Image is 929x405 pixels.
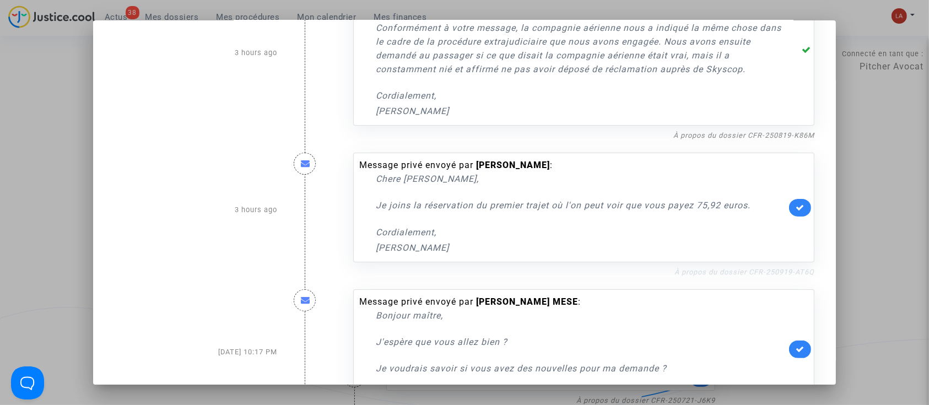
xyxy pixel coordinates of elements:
b: [PERSON_NAME] MESE [476,296,578,307]
p: J'espère que vous allez bien ? [376,335,786,349]
p: [PERSON_NAME] [376,241,786,255]
p: Bonjour maître, [376,309,786,322]
p: Cordialement, [376,89,786,102]
div: Message privé envoyé par : [359,295,786,402]
p: Chere [PERSON_NAME], [376,172,786,186]
a: À propos du dossier CFR-250919-AT6Q [674,268,814,276]
p: [PERSON_NAME] [376,104,786,118]
p: Je voudrais savoir si vous avez des nouvelles pour ma demande ? [376,361,786,375]
a: À propos du dossier CFR-250819-K86M [673,131,814,139]
div: 3 hours ago [106,142,285,278]
b: [PERSON_NAME] [476,160,550,170]
p: Cordialement, [376,225,786,239]
p: Je joins la réservation du premier trajet où l'on peut voir que vous payez 75,92 euros. [376,198,786,212]
iframe: Help Scout Beacon - Open [11,366,44,399]
div: Message privé envoyé par : [359,159,786,255]
p: Conformément à votre message, la compagnie aérienne nous a indiqué la même chose dans le cadre de... [376,21,786,76]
